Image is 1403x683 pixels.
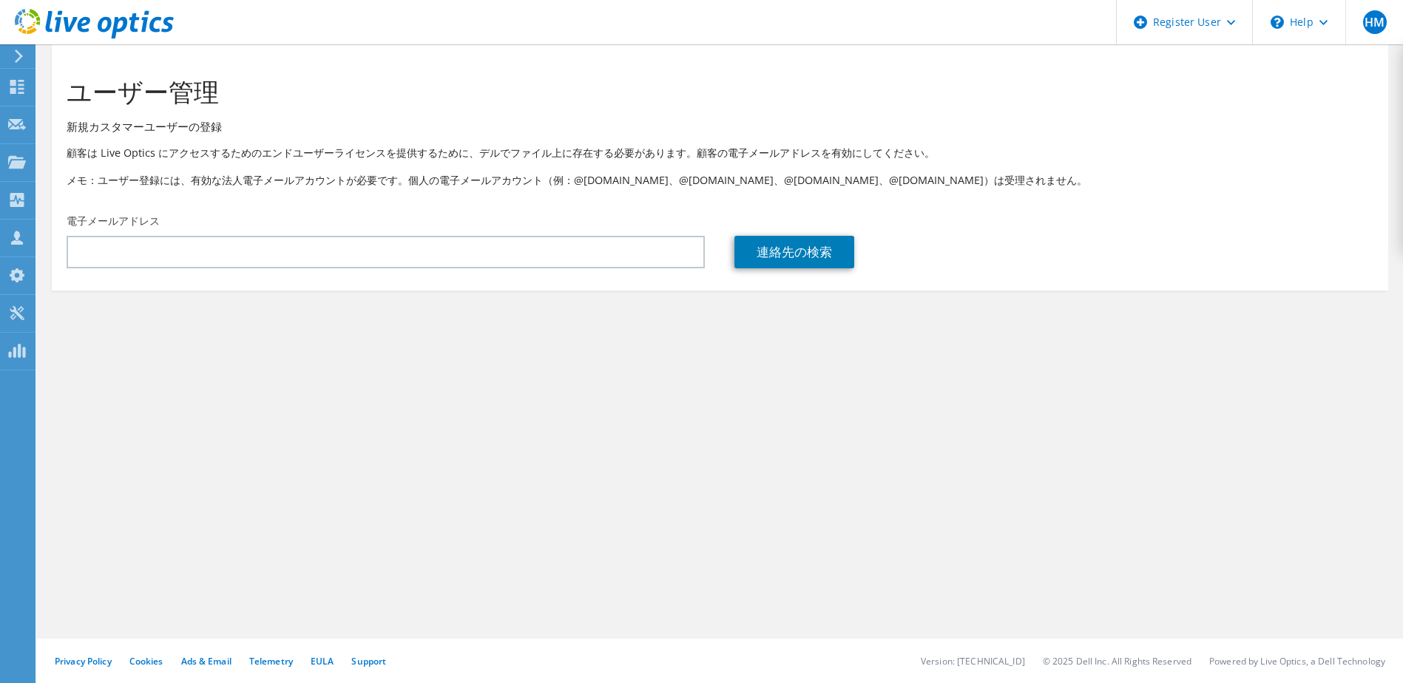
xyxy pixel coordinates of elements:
[67,214,160,228] label: 電子メールアドレス
[351,655,386,667] a: Support
[734,236,854,268] a: 連絡先の検索
[1043,655,1191,667] li: © 2025 Dell Inc. All Rights Reserved
[67,118,1373,135] h3: 新規カスタマーユーザーの登録
[67,145,1373,161] p: 顧客は Live Optics にアクセスするためのエンドユーザーライセンスを提供するために、デルでファイル上に存在する必要があります。顧客の電子メールアドレスを有効にしてください。
[1209,655,1385,667] li: Powered by Live Optics, a Dell Technology
[181,655,231,667] a: Ads & Email
[249,655,293,667] a: Telemetry
[921,655,1025,667] li: Version: [TECHNICAL_ID]
[129,655,163,667] a: Cookies
[67,76,1366,107] h1: ユーザー管理
[55,655,112,667] a: Privacy Policy
[311,655,334,667] a: EULA
[1271,16,1284,29] svg: \n
[1363,10,1387,34] span: HM
[67,172,1373,188] p: メモ：ユーザー登録には、有効な法人電子メールアカウントが必要です。個人の電子メールアカウント（例：@[DOMAIN_NAME]、@[DOMAIN_NAME]、@[DOMAIN_NAME]、@[D...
